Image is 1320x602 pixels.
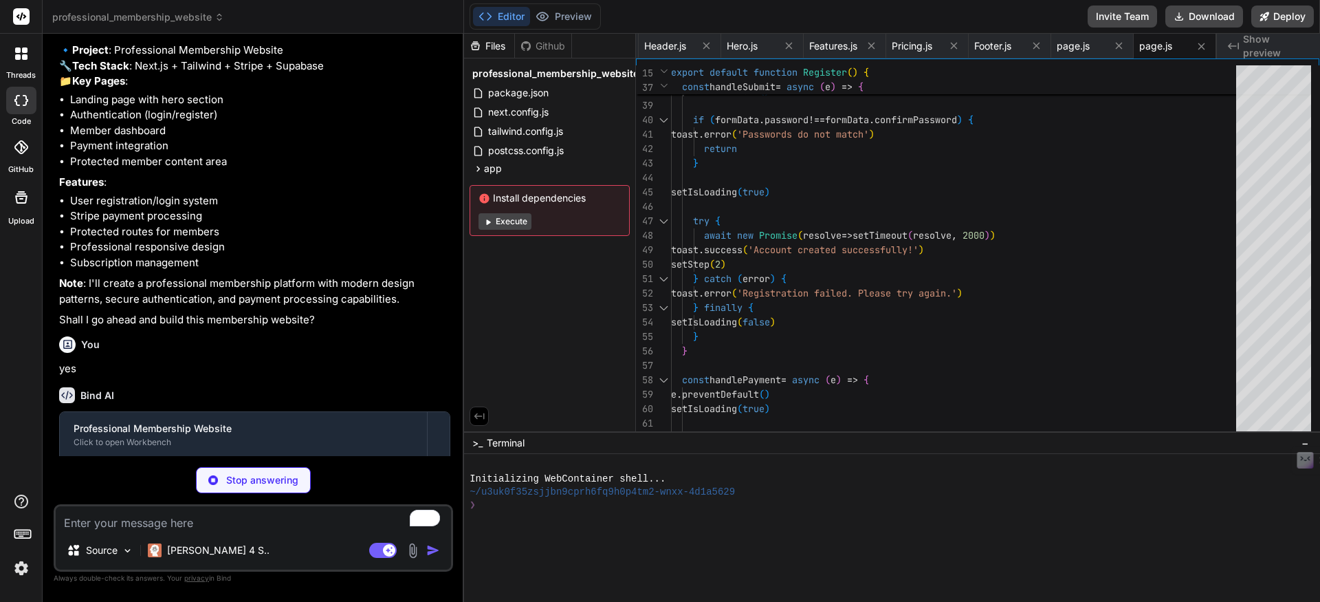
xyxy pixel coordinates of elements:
p: Stop answering [226,473,298,487]
textarea: To enrich screen reader interactions, please activate Accessibility in Grammarly extension settings [56,506,451,531]
label: GitHub [8,164,34,175]
span: ) [984,229,990,241]
div: 58 [636,373,653,387]
span: ( [737,272,742,285]
span: 'Account created successfully!' [748,244,918,256]
span: { [715,215,720,227]
span: ( [731,128,737,140]
li: User registration/login system [70,193,450,209]
div: Click to collapse the range. [654,214,672,228]
div: Files [464,39,514,53]
span: function [753,66,797,78]
span: const [682,80,709,93]
span: tailwind.config.js [487,123,564,140]
strong: Tech Stack [72,59,129,72]
span: ( [797,229,803,241]
span: toast [671,128,698,140]
span: => [841,80,852,93]
span: e [825,80,830,93]
span: toast [671,244,698,256]
span: confirmPassword [874,114,957,126]
div: Professional Membership Website [74,422,413,436]
button: Execute [478,213,531,230]
div: 56 [636,344,653,358]
span: handlePayment [709,374,781,386]
span: , [951,229,957,241]
span: >_ [472,436,483,450]
span: ) [836,374,841,386]
span: Install dependencies [478,191,621,205]
span: ( [709,114,715,126]
img: icon [426,544,440,557]
div: 43 [636,156,653,171]
li: Member dashboard [70,123,450,139]
span: catch [704,272,731,285]
span: ( [742,244,748,256]
p: yes [59,361,450,377]
span: ) [869,128,874,140]
p: : I'll create a professional membership platform with modern design patterns, secure authenticati... [59,276,450,307]
div: 46 [636,200,653,214]
div: 57 [636,358,653,373]
div: 44 [636,171,653,185]
span: . [698,287,704,299]
div: 50 [636,257,653,272]
span: 2 [715,258,720,270]
span: ( [737,402,742,415]
img: Claude 4 Sonnet [148,544,162,557]
span: formData [715,114,759,126]
span: setIsLoading [671,316,737,328]
p: Source [86,544,118,557]
div: 53 [636,301,653,315]
div: Click to collapse the range. [654,272,672,286]
span: { [863,374,869,386]
img: Pick Models [122,545,133,557]
span: Show preview [1243,32,1309,60]
li: Professional responsive design [70,239,450,255]
span: Pricing.js [892,39,932,53]
span: finally [704,301,742,314]
span: Promise [759,229,797,241]
span: ) [918,244,924,256]
span: ( [825,374,830,386]
span: password [764,114,808,126]
span: preventDefault [682,388,759,400]
p: : [59,175,450,191]
span: page.js [1139,39,1172,53]
span: professional_membership_website [472,67,639,80]
span: ~/u3uk0f35zsjjbn9cprh6fq9h0p4tm2-wnxx-4d1a5629 [470,486,735,499]
div: Click to collapse the range. [654,301,672,315]
span: async [792,374,819,386]
span: e [671,388,676,400]
span: error [704,287,731,299]
span: handleSubmit [709,80,775,93]
button: Professional Membership WebsiteClick to open Workbench [60,412,427,458]
span: . [698,128,704,140]
span: Features.js [809,39,857,53]
span: resolve [913,229,951,241]
span: ) [764,402,770,415]
li: Protected member content area [70,154,450,170]
div: 45 [636,185,653,200]
div: 49 [636,243,653,257]
div: 59 [636,387,653,402]
button: Deploy [1251,6,1314,28]
span: ) [990,229,995,241]
div: 60 [636,402,653,416]
span: toast [671,287,698,299]
span: false [742,316,770,328]
span: ( [907,229,913,241]
label: Upload [8,215,34,227]
div: 39 [636,98,653,113]
span: ) [720,258,726,270]
span: ❯ [470,499,475,512]
span: ( [737,186,742,198]
label: threads [6,69,36,81]
div: 52 [636,286,653,301]
button: Download [1165,6,1243,28]
span: { [781,272,786,285]
button: Invite Team [1088,6,1157,28]
span: professional_membership_website [52,10,224,24]
span: 15 [636,66,653,80]
span: !== [808,114,825,126]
